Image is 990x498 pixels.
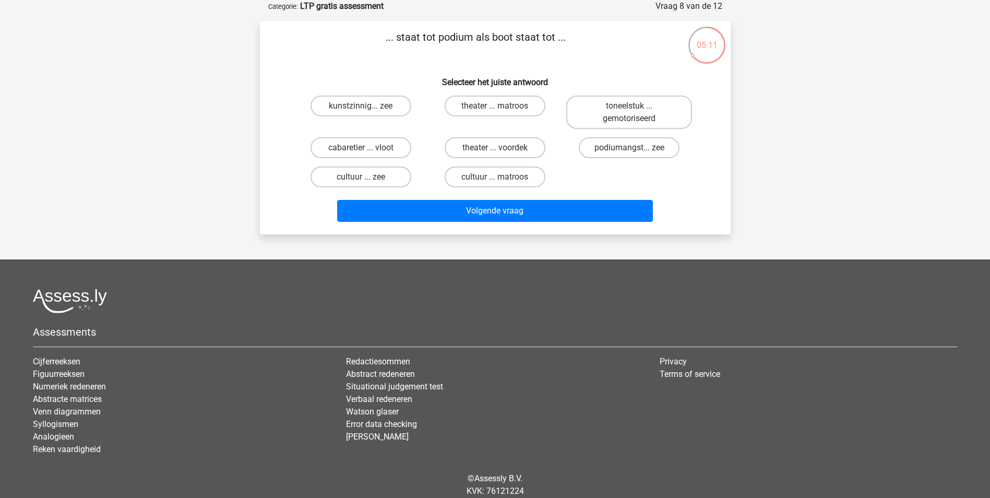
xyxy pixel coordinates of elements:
[33,326,957,338] h5: Assessments
[33,419,78,429] a: Syllogismen
[33,369,85,379] a: Figuurreeksen
[33,289,107,313] img: Assessly logo
[445,137,545,158] label: theater ... voordek
[33,394,102,404] a: Abstracte matrices
[346,357,410,366] a: Redactiesommen
[346,394,412,404] a: Verbaal redeneren
[337,200,653,222] button: Volgende vraag
[33,432,74,442] a: Analogieen
[445,167,545,187] label: cultuur ... matroos
[311,167,411,187] label: cultuur ... zee
[277,29,675,61] p: ... staat tot podium als boot staat tot ...
[311,137,411,158] label: cabaretier ... vloot
[445,96,545,116] label: theater ... matroos
[33,444,101,454] a: Reken vaardigheid
[346,407,399,417] a: Watson glaser
[474,473,522,483] a: Assessly B.V.
[346,382,443,392] a: Situational judgement test
[311,96,411,116] label: kunstzinnig... zee
[660,357,687,366] a: Privacy
[300,1,384,11] strong: LTP gratis assessment
[33,357,80,366] a: Cijferreeksen
[660,369,720,379] a: Terms of service
[566,96,692,129] label: toneelstuk ... gemotoriseerd
[346,419,417,429] a: Error data checking
[579,137,679,158] label: podiumangst... zee
[277,69,714,87] h6: Selecteer het juiste antwoord
[687,26,726,52] div: 05:11
[346,432,409,442] a: [PERSON_NAME]
[346,369,415,379] a: Abstract redeneren
[33,407,101,417] a: Venn diagrammen
[33,382,106,392] a: Numeriek redeneren
[268,3,298,10] small: Categorie:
